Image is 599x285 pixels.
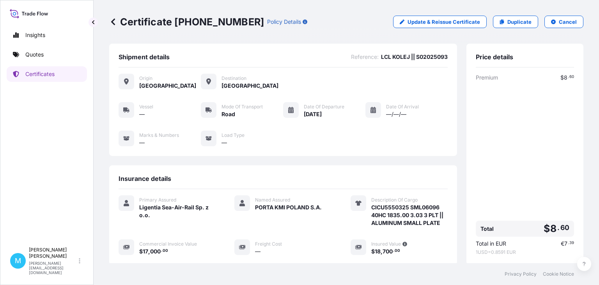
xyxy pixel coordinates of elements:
span: —/—/— [386,110,406,118]
a: Privacy Policy [505,271,537,277]
span: Primary Assured [139,197,176,203]
span: PORTA KMI POLAND S.A. [255,204,322,211]
span: . [557,225,560,230]
span: CICU5550325 SML06096 40HC 1835.00 3.03 3 PLT || ALUMINUM SMALL PLATE [371,204,448,227]
span: Premium [476,74,498,81]
span: Load Type [222,132,245,138]
span: Insured Value [371,241,401,247]
span: Price details [476,53,513,61]
button: Cancel [544,16,583,28]
a: Duplicate [493,16,538,28]
a: Certificates [7,66,87,82]
span: Reference : [351,53,379,61]
span: 60 [560,225,569,230]
span: — [255,248,261,255]
span: Destination [222,75,246,81]
span: $ [560,75,564,80]
span: — [139,110,145,118]
p: Certificate [PHONE_NUMBER] [109,16,264,28]
span: Road [222,110,235,118]
span: Date of Arrival [386,104,419,110]
span: Origin [139,75,152,81]
span: 000 [150,249,161,254]
span: Date of Departure [304,104,344,110]
p: Duplicate [507,18,532,26]
a: Insights [7,27,87,43]
span: — [222,139,227,147]
span: , [381,249,383,254]
p: [PERSON_NAME][EMAIL_ADDRESS][DOMAIN_NAME] [29,261,77,275]
p: Certificates [25,70,55,78]
span: $ [544,224,550,234]
span: Marks & Numbers [139,132,179,138]
span: 39 [569,242,574,244]
span: Shipment details [119,53,170,61]
span: 8 [564,75,567,80]
span: Description Of Cargo [371,197,418,203]
span: 18 [375,249,381,254]
span: [DATE] [304,110,322,118]
a: Update & Reissue Certificate [393,16,487,28]
span: € [561,241,564,246]
span: , [148,249,150,254]
span: 60 [569,76,574,78]
p: Cancel [559,18,577,26]
span: . [393,250,394,252]
p: Quotes [25,51,44,58]
span: Freight Cost [255,241,282,247]
span: Commercial Invoice Value [139,241,197,247]
p: Insights [25,31,45,39]
span: Total [480,225,494,233]
span: Named Assured [255,197,290,203]
a: Quotes [7,47,87,62]
span: . [161,250,162,252]
span: [GEOGRAPHIC_DATA] [139,82,196,90]
span: . [568,76,569,78]
span: Vessel [139,104,153,110]
p: Policy Details [267,18,301,26]
span: 1 USD = 0.8591 EUR [476,249,574,255]
a: Cookie Notice [543,271,574,277]
span: M [15,257,21,265]
span: 7 [564,241,567,246]
span: 17 [143,249,148,254]
span: Mode of Transport [222,104,263,110]
span: Insurance details [119,175,171,182]
p: Update & Reissue Certificate [408,18,480,26]
span: Total in EUR [476,240,506,248]
span: $ [371,249,375,254]
span: [GEOGRAPHIC_DATA] [222,82,278,90]
span: $ [139,249,143,254]
span: — [139,139,145,147]
p: [PERSON_NAME] [PERSON_NAME] [29,247,77,259]
span: 700 [383,249,393,254]
span: 00 [395,250,400,252]
span: 8 [550,224,556,234]
span: LCL KOLEJ || S02025093 [381,53,448,61]
span: 00 [163,250,168,252]
span: . [568,242,569,244]
span: Ligentia Sea-Air-Rail Sp. z o.o. [139,204,216,219]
